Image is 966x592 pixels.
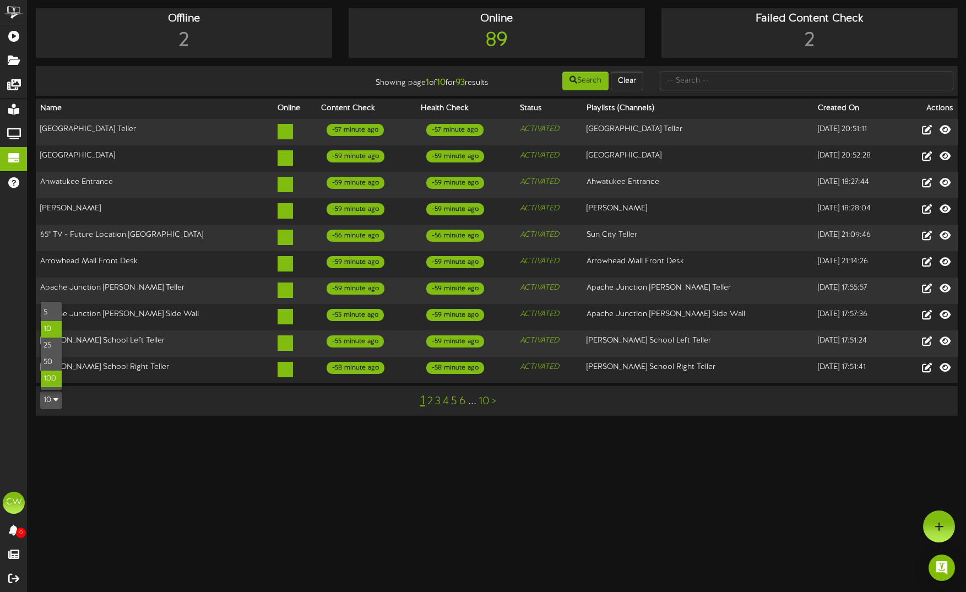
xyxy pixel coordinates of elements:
td: Arrowhead Mall Front Desk [582,251,813,278]
div: -56 minute ago [426,230,484,242]
div: -59 minute ago [327,203,384,215]
td: [GEOGRAPHIC_DATA] [36,145,273,172]
i: ACTIVATED [520,257,559,265]
td: [PERSON_NAME] School Right Teller [36,357,273,383]
i: ACTIVATED [520,231,559,239]
div: 2 [39,27,329,55]
div: Showing page of for results [342,70,497,89]
a: ... [468,395,476,408]
td: [GEOGRAPHIC_DATA] [582,145,813,172]
td: [DATE] 18:27:44 [813,172,899,198]
td: [PERSON_NAME] School Left Teller [36,330,273,357]
td: 65" TV - Future Location [GEOGRAPHIC_DATA] [36,225,273,251]
div: -57 minute ago [426,124,484,136]
th: Status [515,99,582,119]
i: ACTIVATED [520,284,559,292]
div: -59 minute ago [327,150,384,162]
div: -56 minute ago [327,230,384,242]
td: Arrowhead Mall Front Desk [36,251,273,278]
div: -59 minute ago [327,177,384,189]
td: [DATE] 17:55:57 [813,278,899,304]
div: 10 [40,301,62,390]
th: Health Check [416,99,516,119]
td: [PERSON_NAME] [582,198,813,225]
a: 2 [427,395,433,408]
div: -55 minute ago [327,309,384,321]
td: [DATE] 20:51:11 [813,119,899,146]
th: Content Check [317,99,416,119]
div: Online [351,11,642,27]
div: 25 [41,338,62,354]
td: [DATE] 18:28:04 [813,198,899,225]
td: [PERSON_NAME] [36,198,273,225]
td: [DATE] 17:57:36 [813,304,899,330]
td: [DATE] 21:14:26 [813,251,899,278]
div: -59 minute ago [426,283,484,295]
th: Online [273,99,317,119]
div: -58 minute ago [426,362,484,374]
td: [PERSON_NAME] School Right Teller [582,357,813,383]
div: -59 minute ago [327,256,384,268]
td: [DATE] 21:09:46 [813,225,899,251]
strong: 93 [455,78,465,88]
i: ACTIVATED [520,363,559,371]
button: 10 [40,392,62,409]
td: Apache Junction [PERSON_NAME] Teller [36,278,273,304]
input: -- Search -- [660,72,953,90]
div: Open Intercom Messenger [929,555,955,581]
td: Sun City Teller [582,225,813,251]
th: Created On [813,99,899,119]
td: [DATE] 17:51:24 [813,330,899,357]
strong: 10 [437,78,446,88]
td: Ahwatukee Entrance [582,172,813,198]
div: -55 minute ago [327,335,384,347]
div: 89 [351,27,642,55]
div: 50 [41,354,62,371]
i: ACTIVATED [520,178,559,186]
th: Actions [898,99,958,119]
button: Clear [611,72,643,90]
div: 10 [41,321,62,338]
strong: 1 [426,78,429,88]
td: Apache Junction [PERSON_NAME] Side Wall [582,304,813,330]
th: Playlists (Channels) [582,99,813,119]
div: -58 minute ago [327,362,384,374]
div: -59 minute ago [426,177,484,189]
a: 1 [420,394,425,408]
a: > [492,395,496,408]
div: -59 minute ago [426,335,484,347]
div: -59 minute ago [426,256,484,268]
a: 5 [451,395,457,408]
td: Ahwatukee Entrance [36,172,273,198]
span: 0 [16,528,26,538]
div: Failed Content Check [664,11,955,27]
td: [PERSON_NAME] School Left Teller [582,330,813,357]
i: ACTIVATED [520,204,559,213]
div: -59 minute ago [327,283,384,295]
div: 100 [41,371,62,387]
i: ACTIVATED [520,125,559,133]
a: 4 [443,395,449,408]
i: ACTIVATED [520,151,559,160]
td: [DATE] 17:51:41 [813,357,899,383]
div: Offline [39,11,329,27]
td: Apache Junction [PERSON_NAME] Side Wall [36,304,273,330]
div: -59 minute ago [426,150,484,162]
td: [GEOGRAPHIC_DATA] Teller [36,119,273,146]
td: Apache Junction [PERSON_NAME] Teller [582,278,813,304]
div: CW [3,492,25,514]
td: [GEOGRAPHIC_DATA] Teller [582,119,813,146]
td: [DATE] 20:52:28 [813,145,899,172]
div: -57 minute ago [327,124,384,136]
i: ACTIVATED [520,310,559,318]
div: -59 minute ago [426,309,484,321]
div: 2 [664,27,955,55]
button: Search [562,72,609,90]
a: 3 [435,395,441,408]
i: ACTIVATED [520,336,559,345]
a: 6 [459,395,466,408]
a: 10 [479,395,490,408]
div: -59 minute ago [426,203,484,215]
th: Name [36,99,273,119]
div: 5 [41,305,62,321]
